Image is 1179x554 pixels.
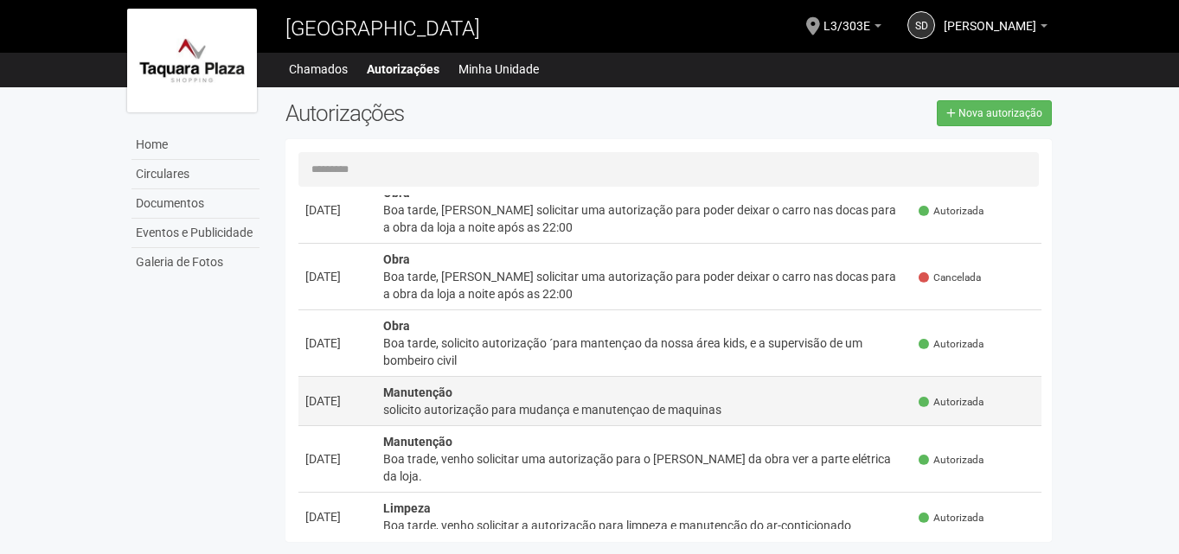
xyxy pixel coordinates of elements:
[944,3,1036,33] span: SERGIO DE SOUZA RODRIGUES
[131,248,260,277] a: Galeria de Fotos
[919,204,984,219] span: Autorizada
[305,508,369,525] div: [DATE]
[919,271,981,285] span: Cancelada
[383,501,431,515] strong: Limpeza
[131,131,260,160] a: Home
[383,450,906,485] div: Boa trade, venho solicitar uma autorização para o [PERSON_NAME] da obra ver a parte elétrica da l...
[383,385,452,399] strong: Manutenção
[919,395,984,410] span: Autorizada
[919,453,984,468] span: Autorizada
[127,9,257,112] img: logo.jpg
[383,186,410,200] strong: Obra
[285,16,480,41] span: [GEOGRAPHIC_DATA]
[383,401,906,418] div: solicito autorização para mudança e manutençao de maquinas
[305,450,369,468] div: [DATE]
[458,57,539,81] a: Minha Unidade
[383,252,410,266] strong: Obra
[823,3,870,33] span: L3/303E
[919,337,984,352] span: Autorizada
[285,100,656,126] h2: Autorizações
[305,201,369,219] div: [DATE]
[305,334,369,352] div: [DATE]
[907,11,935,39] a: SD
[131,160,260,189] a: Circulares
[305,392,369,410] div: [DATE]
[383,268,906,302] div: Boa tarde, [PERSON_NAME] solicitar uma autorização para poder deixar o carro nas docas para a obr...
[383,201,906,236] div: Boa tarde, [PERSON_NAME] solicitar uma autorização para poder deixar o carro nas docas para a obr...
[289,57,348,81] a: Chamados
[131,189,260,219] a: Documentos
[823,22,881,35] a: L3/303E
[383,319,410,333] strong: Obra
[383,517,906,534] div: Boa tarde, venho solicitar a autorização para limpeza e manutenção do ar-conticionado
[958,107,1042,119] span: Nova autorização
[131,219,260,248] a: Eventos e Publicidade
[937,100,1052,126] a: Nova autorização
[305,268,369,285] div: [DATE]
[383,334,906,369] div: Boa tarde, solicito autorização ´para mantençao da nossa área kids, e a supervisão de um bombeiro...
[944,22,1048,35] a: [PERSON_NAME]
[367,57,439,81] a: Autorizações
[383,435,452,449] strong: Manutenção
[919,511,984,525] span: Autorizada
